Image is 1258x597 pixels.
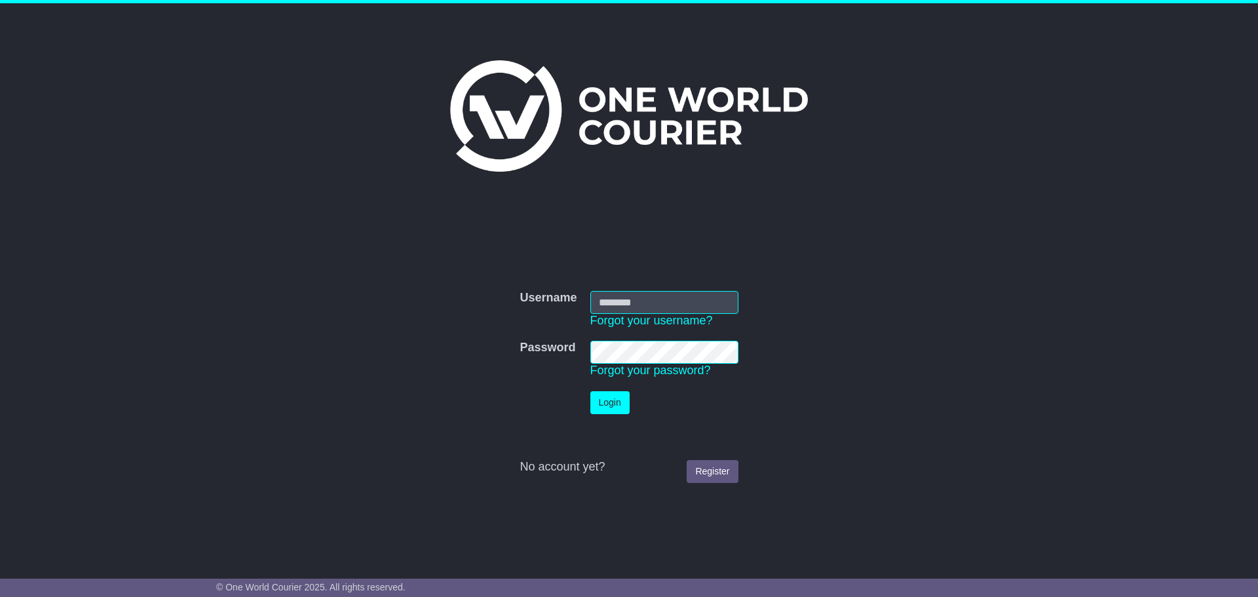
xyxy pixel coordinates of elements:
span: © One World Courier 2025. All rights reserved. [216,582,406,592]
label: Password [520,341,575,355]
div: No account yet? [520,460,738,474]
a: Forgot your username? [590,314,713,327]
a: Register [687,460,738,483]
label: Username [520,291,577,305]
button: Login [590,391,630,414]
img: One World [450,60,808,172]
a: Forgot your password? [590,364,711,377]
